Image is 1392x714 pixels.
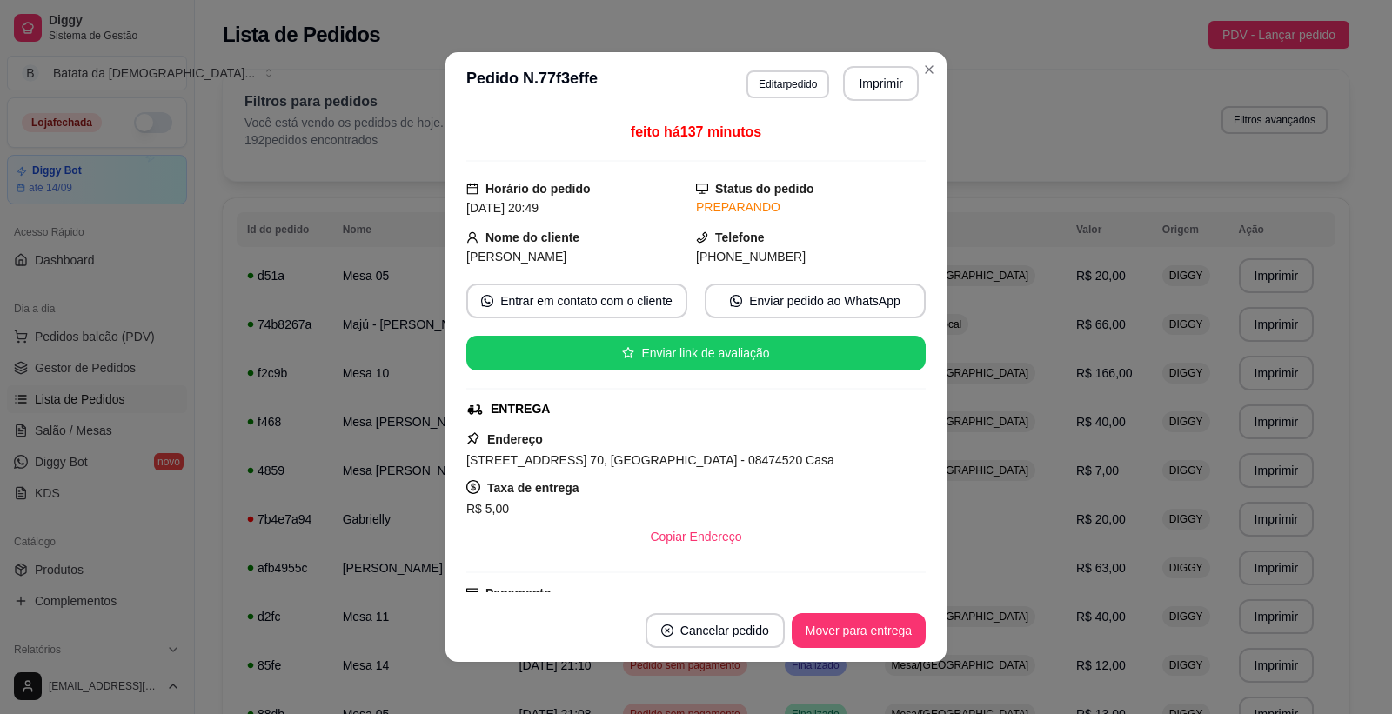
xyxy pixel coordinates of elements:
strong: Nome do cliente [485,230,579,244]
button: Copiar Endereço [636,519,755,554]
strong: Pagamento [485,586,551,600]
span: [DATE] 20:49 [466,201,539,215]
h3: Pedido N. 77f3effe [466,66,598,101]
button: Mover para entrega [792,613,926,648]
span: [PERSON_NAME] [466,250,566,264]
span: close-circle [661,624,673,637]
div: PREPARANDO [696,198,926,217]
span: [STREET_ADDRESS] 70, [GEOGRAPHIC_DATA] - 08474520 Casa [466,453,834,467]
button: whats-appEntrar em contato com o cliente [466,284,687,318]
span: calendar [466,183,478,195]
strong: Telefone [715,230,765,244]
span: whats-app [730,295,742,307]
span: user [466,231,478,244]
span: dollar [466,480,480,494]
button: starEnviar link de avaliação [466,336,926,370]
strong: Horário do pedido [485,182,591,196]
strong: Status do pedido [715,182,814,196]
button: close-circleCancelar pedido [646,613,785,648]
strong: Taxa de entrega [487,481,579,495]
span: R$ 5,00 [466,502,509,516]
button: Imprimir [843,66,919,101]
div: ENTREGA [491,400,550,418]
span: pushpin [466,431,480,445]
span: feito há 137 minutos [631,124,761,139]
span: star [622,347,634,359]
span: whats-app [481,295,493,307]
span: [PHONE_NUMBER] [696,250,806,264]
span: desktop [696,183,708,195]
button: Close [915,56,943,83]
span: credit-card [466,587,478,599]
span: phone [696,231,708,244]
strong: Endereço [487,432,543,446]
button: Editarpedido [746,70,829,98]
button: whats-appEnviar pedido ao WhatsApp [705,284,926,318]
